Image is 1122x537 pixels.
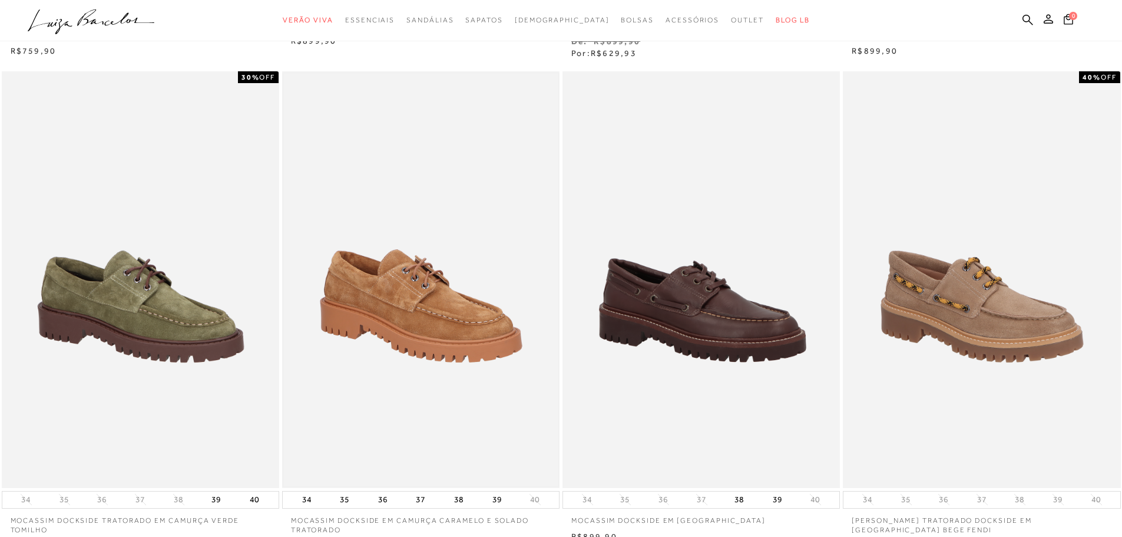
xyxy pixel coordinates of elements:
button: 35 [336,492,353,508]
button: 37 [693,494,710,505]
button: 39 [489,492,505,508]
span: OFF [1101,73,1117,81]
span: Por: [571,48,637,58]
a: noSubCategoriesText [515,9,610,31]
button: 40 [807,494,823,505]
button: 34 [579,494,595,505]
a: [PERSON_NAME] TRATORADO DOCKSIDE EM [GEOGRAPHIC_DATA] BEGE FENDI [843,509,1120,536]
a: categoryNavScreenReaderText [283,9,333,31]
a: categoryNavScreenReaderText [621,9,654,31]
button: 36 [935,494,952,505]
img: MOCASSIM DOCKSIDE EM CAMURÇA CARAMELO E SOLADO TRATORADO [283,73,558,486]
a: MOCASSIM DOCKSIDE TRATORADO EM CAMURÇA VERDE TOMILHO [2,509,279,536]
a: categoryNavScreenReaderText [465,9,502,31]
a: BLOG LB [776,9,810,31]
small: De: [571,37,588,46]
span: R$759,90 [11,46,57,55]
button: 40 [1088,494,1104,505]
a: categoryNavScreenReaderText [406,9,454,31]
small: R$899,90 [594,37,640,46]
a: categoryNavScreenReaderText [731,9,764,31]
img: MOCASSIM TRATORADO DOCKSIDE EM CAMURÇA BEGE FENDI [844,73,1119,486]
span: R$629,93 [591,48,637,58]
img: MOCASSIM DOCKSIDE TRATORADO EM CAMURÇA VERDE TOMILHO [3,73,278,486]
span: [DEMOGRAPHIC_DATA] [515,16,610,24]
span: Verão Viva [283,16,333,24]
button: 35 [898,494,914,505]
button: 38 [1011,494,1028,505]
strong: 40% [1083,73,1101,81]
button: 36 [94,494,110,505]
button: 37 [412,492,429,508]
img: MOCASSIM DOCKSIDE EM COURO CAFÉ [564,73,839,486]
span: Bolsas [621,16,654,24]
button: 38 [451,492,467,508]
a: MOCASSIM DOCKSIDE EM [GEOGRAPHIC_DATA] [562,509,840,526]
button: 40 [527,494,543,505]
span: 0 [1069,12,1077,20]
button: 39 [1050,494,1066,505]
span: Essenciais [345,16,395,24]
a: categoryNavScreenReaderText [345,9,395,31]
button: 34 [18,494,34,505]
span: Acessórios [666,16,719,24]
a: categoryNavScreenReaderText [666,9,719,31]
button: 36 [655,494,671,505]
span: Sandálias [406,16,454,24]
button: 34 [859,494,876,505]
button: 35 [617,494,633,505]
button: 36 [375,492,391,508]
span: Sapatos [465,16,502,24]
button: 38 [731,492,747,508]
button: 34 [299,492,315,508]
button: 39 [208,492,224,508]
span: R$899,90 [852,46,898,55]
button: 0 [1060,13,1077,29]
button: 39 [769,492,786,508]
span: Outlet [731,16,764,24]
span: BLOG LB [776,16,810,24]
button: 37 [132,494,148,505]
button: 35 [56,494,72,505]
button: 38 [170,494,187,505]
button: 37 [974,494,990,505]
span: OFF [259,73,275,81]
a: MOCASSIM DOCKSIDE EM CAMURÇA CARAMELO E SOLADO TRATORADO [282,509,560,536]
button: 40 [246,492,263,508]
strong: 30% [241,73,260,81]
